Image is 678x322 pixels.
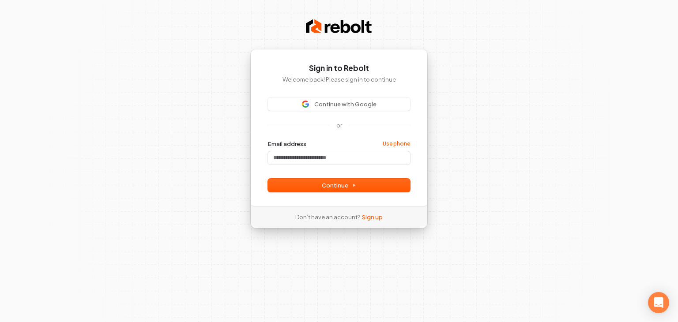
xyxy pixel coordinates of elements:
[268,75,410,83] p: Welcome back! Please sign in to continue
[302,101,309,108] img: Sign in with Google
[268,140,306,148] label: Email address
[268,97,410,111] button: Sign in with GoogleContinue with Google
[362,213,383,221] a: Sign up
[314,100,377,108] span: Continue with Google
[268,63,410,74] h1: Sign in to Rebolt
[648,292,669,313] div: Open Intercom Messenger
[306,18,372,35] img: Rebolt Logo
[336,121,342,129] p: or
[295,213,360,221] span: Don’t have an account?
[322,181,356,189] span: Continue
[383,140,410,147] a: Use phone
[268,179,410,192] button: Continue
